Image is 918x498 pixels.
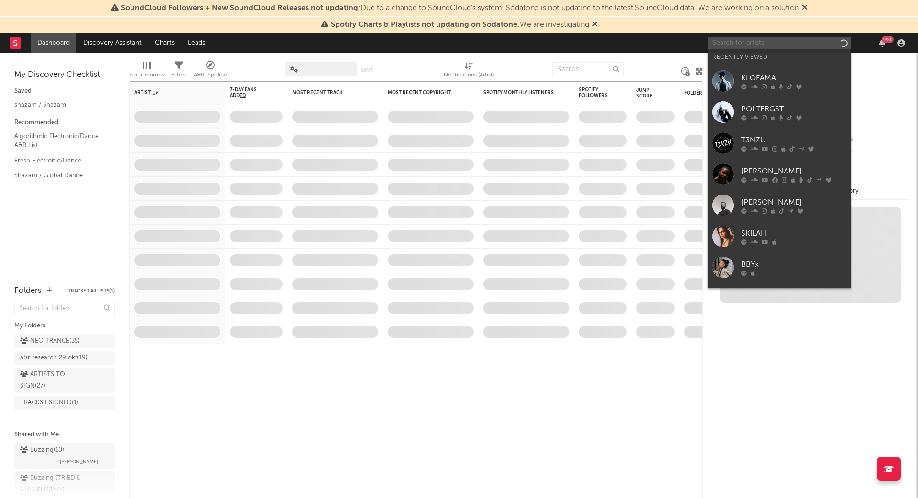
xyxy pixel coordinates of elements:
div: TRACKS I SIGNED ( 1 ) [20,397,78,409]
div: Spotify Monthly Listeners [483,90,555,96]
input: Search... [552,62,624,76]
button: Save [361,68,373,73]
div: Notifications (Artist) [444,69,494,81]
div: My Discovery Checklist [14,69,115,81]
span: Dismiss [592,21,598,29]
a: TRACKS I SIGNED(1) [14,396,115,410]
a: Leads [181,33,212,53]
div: Buzzing (TRIED & CHECKED) ( 372 ) [20,473,107,496]
div: KLOFAMA [741,72,846,84]
div: My Folders [14,320,115,332]
button: Tracked Artists(1) [68,289,115,293]
div: Most Recent Copyright [388,90,459,96]
div: 99 + [882,36,894,43]
div: NEO TRANCE ( 35 ) [20,336,80,347]
div: Edit Columns [129,69,164,81]
input: Search for artists [708,37,851,49]
div: T3NZU [741,134,846,146]
a: Vanco [708,283,851,314]
a: NEO TRANCE(35) [14,334,115,348]
div: Recommended [14,117,115,129]
span: 7-Day Fans Added [230,87,268,98]
a: [PERSON_NAME] [708,159,851,190]
span: [PERSON_NAME] [60,456,98,467]
div: Edit Columns [129,57,164,85]
span: : Due to a change to SoundCloud's system, Sodatone is not updating to the latest SoundCloud data.... [121,4,799,12]
span: : We are investigating [331,21,589,29]
div: Filters [171,69,186,81]
div: Recently Viewed [712,52,846,63]
a: T3NZU [708,128,851,159]
a: Buzzing(10)[PERSON_NAME] [14,443,115,469]
a: Fresh Electronic/Dance [14,155,105,166]
div: A&R Pipeline [194,57,227,85]
a: shazam / Shazam [14,99,105,110]
div: Most Recent Track [292,90,364,96]
div: Artist [134,90,206,96]
a: SKILAH [708,221,851,252]
a: [PERSON_NAME] [708,190,851,221]
a: POLTERGST [708,97,851,128]
div: [PERSON_NAME] [741,165,846,177]
div: -- [845,146,908,159]
a: KLOFAMA [708,65,851,97]
a: a&r research 29 okt(19) [14,351,115,365]
div: Saved [14,86,115,97]
div: BBYx [741,259,846,270]
div: Jump Score [636,87,660,99]
a: ARTISTS TO SIGN(27) [14,368,115,393]
div: ARTISTS TO SIGN ( 27 ) [20,369,87,392]
a: Shazam / Global Dance [14,170,105,181]
div: POLTERGST [741,103,846,115]
div: Buzzing ( 10 ) [20,444,64,456]
div: A&R Pipeline [194,69,227,81]
span: Dismiss [802,4,808,12]
div: Spotify Followers [579,87,612,98]
div: [PERSON_NAME] [741,196,846,208]
div: Folders [684,90,756,96]
div: Shared with Me [14,429,115,441]
a: Charts [148,33,181,53]
div: -- [845,134,908,146]
button: 99+ [879,39,885,47]
span: SoundCloud Followers + New SoundCloud Releases not updating [121,4,358,12]
a: Discovery Assistant [76,33,148,53]
a: BBYx [708,252,851,283]
div: Folders [14,285,42,297]
div: SKILAH [741,227,846,239]
div: Notifications (Artist) [444,57,494,85]
div: Filters [171,57,186,85]
input: Search for folders... [14,302,115,315]
div: a&r research 29 okt ( 19 ) [20,352,87,364]
span: Spotify Charts & Playlists not updating on Sodatone [331,21,517,29]
a: Algorithmic Electronic/Dance A&R List [14,131,105,151]
a: Dashboard [31,33,76,53]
